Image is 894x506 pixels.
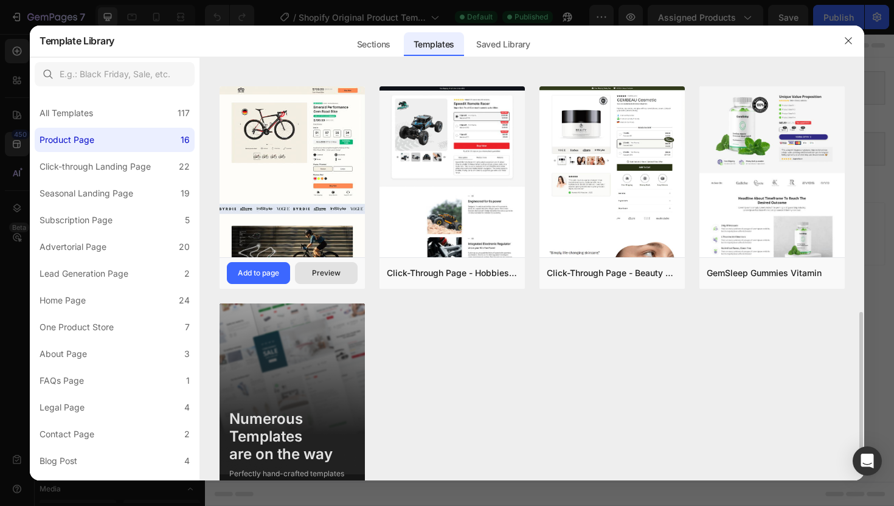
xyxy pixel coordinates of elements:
[404,32,464,57] div: Templates
[184,347,190,361] div: 3
[347,32,400,57] div: Sections
[179,159,190,174] div: 22
[338,50,411,64] span: Product information
[185,213,190,227] div: 5
[342,114,407,129] span: Related products
[181,186,190,201] div: 19
[178,106,190,120] div: 117
[387,266,518,280] div: Click-Through Page - Hobbies & Toys - Remote Racer Car
[409,214,500,225] span: then drag & drop elements
[40,266,128,281] div: Lead Generation Page
[184,480,190,495] div: 2
[40,240,106,254] div: Advertorial Page
[35,62,195,86] input: E.g.: Black Friday, Sale, etc.
[184,400,190,415] div: 4
[179,293,190,308] div: 24
[40,480,74,495] div: Blog List
[40,106,93,120] div: All Templates
[234,199,308,212] div: Choose templates
[707,266,822,280] div: GemSleep Gummies Vitamin
[312,268,341,279] div: Preview
[229,411,355,463] div: Numerous Templates are on the way
[40,186,133,201] div: Seasonal Landing Page
[40,133,94,147] div: Product Page
[40,320,114,334] div: One Product Store
[853,446,882,476] div: Open Intercom Messenger
[228,214,311,225] span: inspired by CRO experts
[181,133,190,147] div: 16
[40,159,151,174] div: Click-through Landing Page
[186,373,190,388] div: 1
[40,400,85,415] div: Legal Page
[40,213,113,227] div: Subscription Page
[40,454,77,468] div: Blog Post
[229,468,355,490] div: Perfectly hand-crafted templates are waiting for you to use
[40,373,84,388] div: FAQs Page
[40,427,94,442] div: Contact Page
[184,266,190,281] div: 2
[466,32,540,57] div: Saved Library
[40,293,86,308] div: Home Page
[184,454,190,468] div: 4
[547,266,677,280] div: Click-Through Page - Beauty & Fitness - Cosmetic
[184,427,190,442] div: 2
[418,199,493,212] div: Add blank section
[336,172,394,184] span: Add section
[185,320,190,334] div: 7
[330,199,393,212] div: Generate layout
[238,268,279,279] div: Add to page
[328,214,393,225] span: from URL or image
[40,25,114,57] h2: Template Library
[227,262,290,284] button: Add to page
[295,262,358,284] button: Preview
[40,347,87,361] div: About Page
[179,240,190,254] div: 20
